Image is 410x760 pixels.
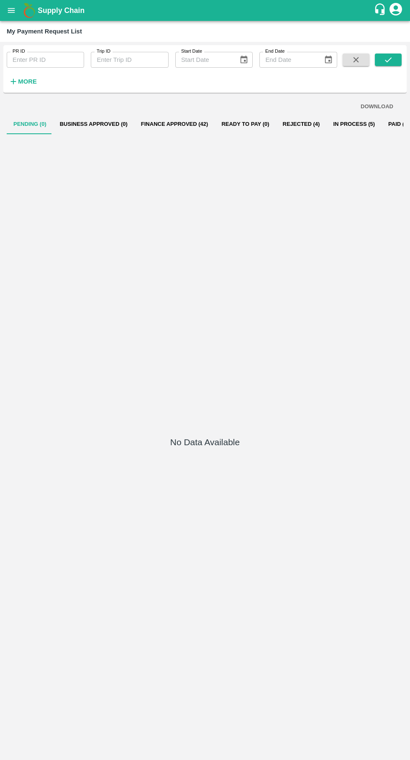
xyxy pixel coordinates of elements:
[276,114,327,134] button: Rejected (4)
[2,1,21,20] button: open drawer
[38,5,374,16] a: Supply Chain
[97,48,110,55] label: Trip ID
[236,52,252,68] button: Choose date
[357,99,397,114] button: DOWNLOAD
[18,78,37,85] strong: More
[13,48,25,55] label: PR ID
[265,48,284,55] label: End Date
[21,2,38,19] img: logo
[53,114,134,134] button: Business Approved (0)
[320,52,336,68] button: Choose date
[175,52,233,68] input: Start Date
[181,48,202,55] label: Start Date
[134,114,215,134] button: Finance Approved (42)
[91,52,168,68] input: Enter Trip ID
[38,6,85,15] b: Supply Chain
[7,26,82,37] div: My Payment Request List
[7,52,84,68] input: Enter PR ID
[7,114,53,134] button: Pending (0)
[374,3,388,18] div: customer-support
[259,52,317,68] input: End Date
[215,114,276,134] button: Ready To Pay (0)
[326,114,382,134] button: In Process (5)
[7,74,39,89] button: More
[388,2,403,19] div: account of current user
[170,436,240,448] h5: No Data Available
